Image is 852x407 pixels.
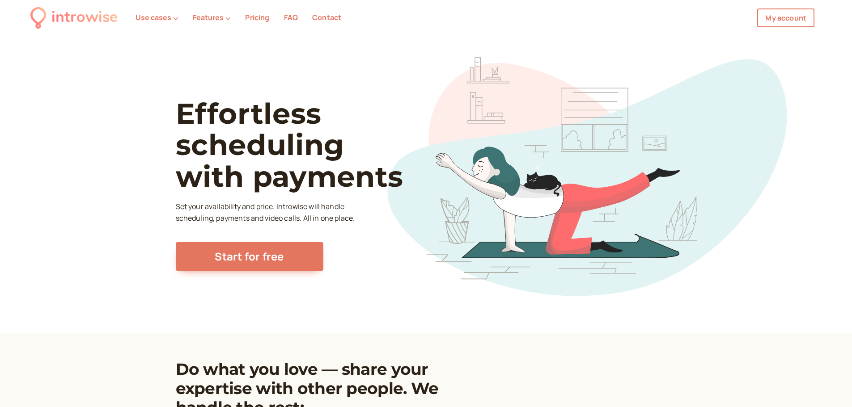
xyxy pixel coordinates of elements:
a: Pricing [245,13,269,22]
button: Use cases [136,13,178,21]
a: Start for free [176,242,323,271]
a: Contact [312,13,341,22]
div: introwise [51,5,118,30]
a: FAQ [284,13,298,22]
p: Set your availability and price. Introwise will handle scheduling, payments and video calls. All ... [176,201,357,224]
h1: Effortless scheduling with payments [176,98,436,192]
button: Features [193,13,231,21]
a: My account [757,8,814,27]
a: introwise [30,5,118,30]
